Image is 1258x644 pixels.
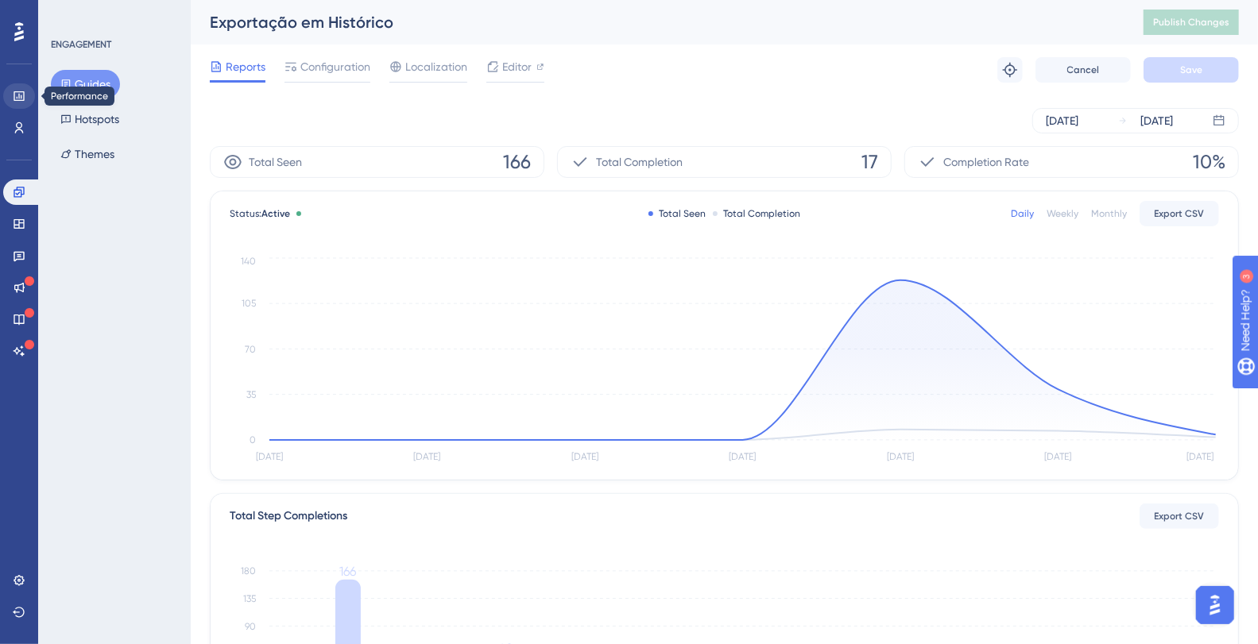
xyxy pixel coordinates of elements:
button: Hotspots [51,105,129,133]
div: Total Completion [713,207,801,220]
button: Export CSV [1140,201,1219,226]
div: Exportação em Histórico [210,11,1104,33]
span: Localization [405,57,467,76]
tspan: 70 [245,344,256,355]
span: Status: [230,207,290,220]
div: Total Seen [648,207,706,220]
div: ENGAGEMENT [51,38,111,51]
div: 3 [110,8,115,21]
tspan: 0 [250,434,256,445]
tspan: 35 [246,389,256,400]
span: Need Help? [37,4,99,23]
span: Export CSV [1155,207,1205,220]
span: 10% [1193,149,1225,175]
button: Export CSV [1140,503,1219,529]
button: Cancel [1035,57,1131,83]
span: Reports [226,57,265,76]
div: [DATE] [1046,111,1078,130]
button: Publish Changes [1144,10,1239,35]
span: Completion Rate [943,152,1029,172]
div: Monthly [1091,207,1127,220]
tspan: [DATE] [256,452,283,463]
span: 166 [503,149,531,175]
tspan: 105 [242,299,256,310]
tspan: [DATE] [887,452,914,463]
span: Save [1180,64,1202,76]
span: Editor [502,57,532,76]
span: Total Seen [249,152,302,172]
span: Publish Changes [1153,16,1229,29]
tspan: [DATE] [571,452,598,463]
span: 17 [861,149,878,175]
span: Cancel [1067,64,1100,76]
span: Configuration [300,57,370,76]
span: Total Completion [596,152,683,172]
span: Active [261,208,290,219]
tspan: [DATE] [1186,452,1213,463]
tspan: 140 [241,256,256,267]
div: Daily [1011,207,1034,220]
span: Export CSV [1155,510,1205,523]
tspan: [DATE] [414,452,441,463]
tspan: [DATE] [1045,452,1072,463]
div: Weekly [1047,207,1078,220]
iframe: UserGuiding AI Assistant Launcher [1191,581,1239,629]
div: Total Step Completions [230,507,347,526]
tspan: 166 [340,564,357,579]
tspan: 135 [243,593,256,604]
button: Save [1144,57,1239,83]
tspan: 180 [241,565,256,577]
button: Guides [51,70,120,98]
div: [DATE] [1140,111,1173,130]
button: Themes [51,140,124,168]
tspan: 90 [245,621,256,632]
tspan: [DATE] [730,452,757,463]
